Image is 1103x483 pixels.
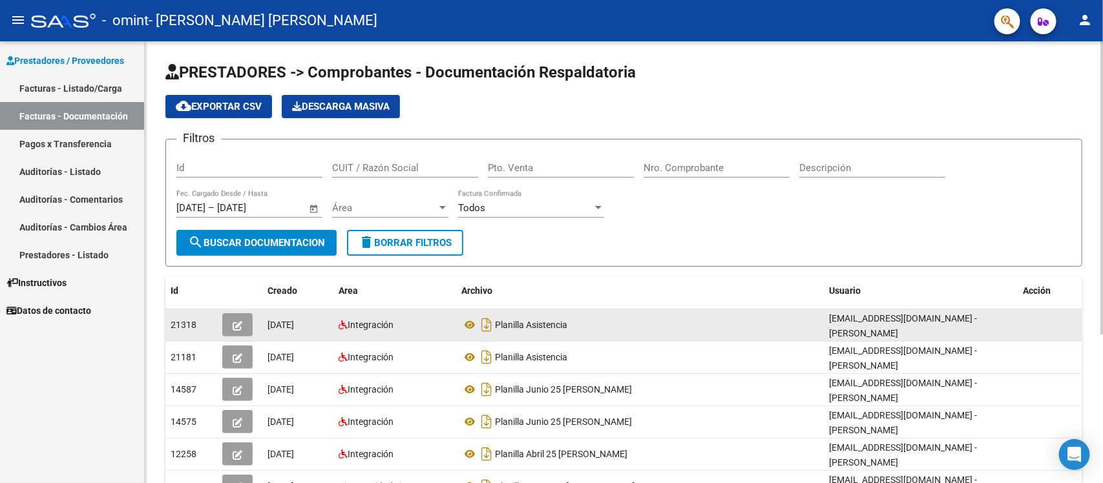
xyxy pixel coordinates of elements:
[1077,12,1093,28] mat-icon: person
[359,237,452,249] span: Borrar Filtros
[478,379,495,400] i: Descargar documento
[165,95,272,118] button: Exportar CSV
[1018,277,1082,305] datatable-header-cell: Acción
[495,320,567,330] span: Planilla Asistencia
[176,129,221,147] h3: Filtros
[171,352,196,362] span: 21181
[458,202,485,214] span: Todos
[102,6,149,35] span: - omint
[824,277,1018,305] datatable-header-cell: Usuario
[171,285,178,296] span: Id
[188,237,325,249] span: Buscar Documentacion
[262,277,333,305] datatable-header-cell: Creado
[348,416,394,427] span: Integración
[829,313,977,338] span: [EMAIL_ADDRESS][DOMAIN_NAME] - [PERSON_NAME]
[495,449,627,459] span: Planilla Abril 25 [PERSON_NAME]
[268,384,294,395] span: [DATE]
[188,234,204,250] mat-icon: search
[829,442,977,468] span: [EMAIL_ADDRESS][DOMAIN_NAME] - [PERSON_NAME]
[495,352,567,362] span: Planilla Asistencia
[478,347,495,367] i: Descargar documento
[495,384,632,395] span: Planilla Junio 25 [PERSON_NAME]
[347,230,463,256] button: Borrar Filtros
[268,352,294,362] span: [DATE]
[829,378,977,403] span: [EMAIL_ADDRESS][DOMAIN_NAME] - [PERSON_NAME]
[10,12,26,28] mat-icon: menu
[176,101,262,112] span: Exportar CSV
[495,416,632,427] span: Planilla Junio 25 [PERSON_NAME]
[176,98,191,114] mat-icon: cloud_download
[6,54,124,68] span: Prestadores / Proveedores
[171,416,196,427] span: 14575
[6,303,91,318] span: Datos de contacto
[478,411,495,432] i: Descargar documento
[1059,439,1090,470] div: Open Intercom Messenger
[217,202,280,214] input: End date
[461,285,492,296] span: Archivo
[829,285,861,296] span: Usuario
[332,202,437,214] span: Área
[478,314,495,335] i: Descargar documento
[348,384,394,395] span: Integración
[478,444,495,464] i: Descargar documento
[307,201,322,216] button: Open calendar
[456,277,824,305] datatable-header-cell: Archivo
[165,277,217,305] datatable-header-cell: Id
[149,6,377,35] span: - [PERSON_NAME] [PERSON_NAME]
[268,320,294,330] span: [DATE]
[333,277,456,305] datatable-header-cell: Area
[282,95,400,118] app-download-masive: Descarga masiva de comprobantes (adjuntos)
[829,345,977,371] span: [EMAIL_ADDRESS][DOMAIN_NAME] - [PERSON_NAME]
[292,101,390,112] span: Descarga Masiva
[165,63,636,81] span: PRESTADORES -> Comprobantes - Documentación Respaldatoria
[176,202,205,214] input: Start date
[268,285,297,296] span: Creado
[348,449,394,459] span: Integración
[171,384,196,395] span: 14587
[1023,285,1051,296] span: Acción
[282,95,400,118] button: Descarga Masiva
[171,449,196,459] span: 12258
[829,410,977,435] span: [EMAIL_ADDRESS][DOMAIN_NAME] - [PERSON_NAME]
[339,285,358,296] span: Area
[348,352,394,362] span: Integración
[359,234,374,250] mat-icon: delete
[176,230,337,256] button: Buscar Documentacion
[208,202,215,214] span: –
[6,276,67,290] span: Instructivos
[171,320,196,330] span: 21318
[268,449,294,459] span: [DATE]
[348,320,394,330] span: Integración
[268,416,294,427] span: [DATE]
